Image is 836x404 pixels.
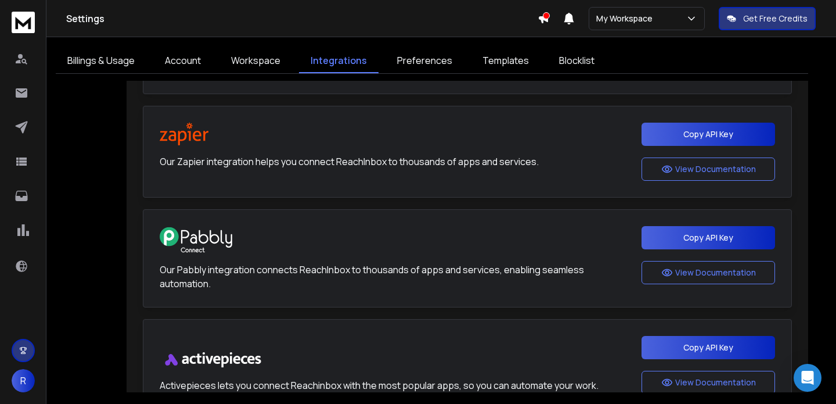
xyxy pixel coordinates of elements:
[160,378,599,392] p: Activepieces lets you connect Reachinbox with the most popular apps, so you can automate your work.
[794,364,821,392] div: Open Intercom Messenger
[385,49,464,73] a: Preferences
[153,49,212,73] a: Account
[12,369,35,392] button: R
[547,49,606,73] a: Blocklist
[299,49,379,73] a: Integrations
[160,155,539,169] p: Our Zapier integration helps you connect ReachInbox to thousands of apps and services.
[719,7,816,30] button: Get Free Credits
[642,261,775,284] button: View Documentation
[642,158,775,181] button: View Documentation
[642,336,775,359] button: Copy API Key
[642,123,775,146] button: Copy API Key
[596,13,657,24] p: My Workspace
[160,263,630,291] p: Our Pabbly integration connects ReachInbox to thousands of apps and services, enabling seamless a...
[471,49,540,73] a: Templates
[743,13,808,24] p: Get Free Credits
[66,12,538,26] h1: Settings
[56,49,146,73] a: Billings & Usage
[642,226,775,249] button: Copy API Key
[12,12,35,33] img: logo
[642,371,775,394] button: View Documentation
[219,49,292,73] a: Workspace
